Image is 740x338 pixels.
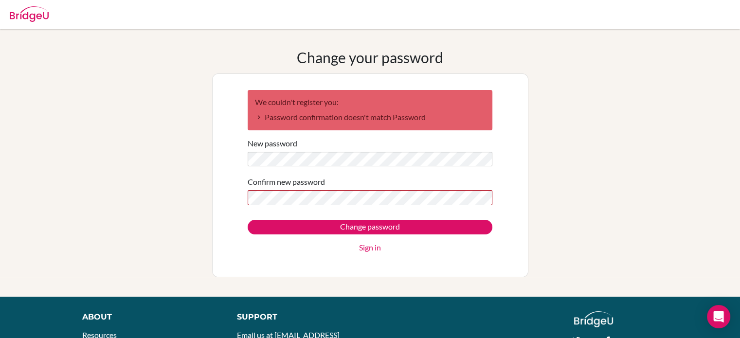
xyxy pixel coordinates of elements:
a: Sign in [359,242,381,253]
input: Change password [248,220,492,234]
li: Password confirmation doesn't match Password [255,111,485,123]
div: About [82,311,215,323]
img: logo_white@2x-f4f0deed5e89b7ecb1c2cc34c3e3d731f90f0f143d5ea2071677605dd97b5244.png [574,311,614,327]
img: Bridge-U [10,6,49,22]
div: Support [237,311,360,323]
label: Confirm new password [248,176,325,188]
h1: Change your password [297,49,443,66]
label: New password [248,138,297,149]
div: Open Intercom Messenger [707,305,730,328]
h2: We couldn't register you: [255,97,485,107]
